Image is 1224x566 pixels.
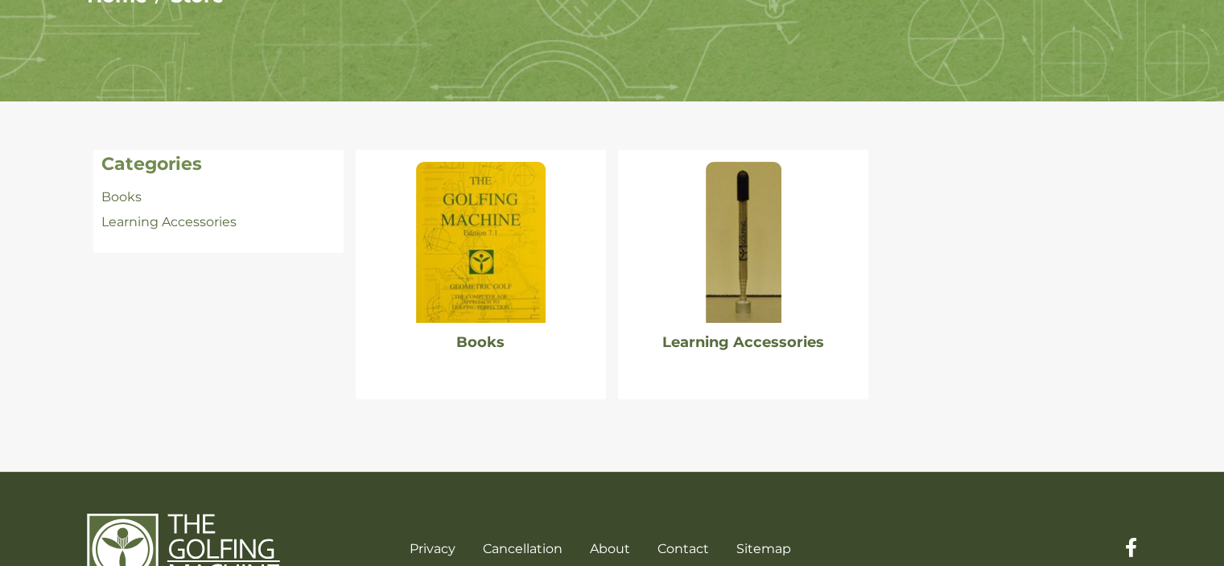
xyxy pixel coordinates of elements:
[736,541,791,556] a: Sitemap
[657,541,709,556] a: Contact
[101,189,142,205] a: Books
[590,541,630,556] a: About
[101,214,237,229] a: Learning Accessories
[483,541,563,556] a: Cancellation
[456,333,505,351] a: Books
[101,154,336,175] h4: Categories
[410,541,455,556] a: Privacy
[662,333,824,351] a: Learning Accessories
